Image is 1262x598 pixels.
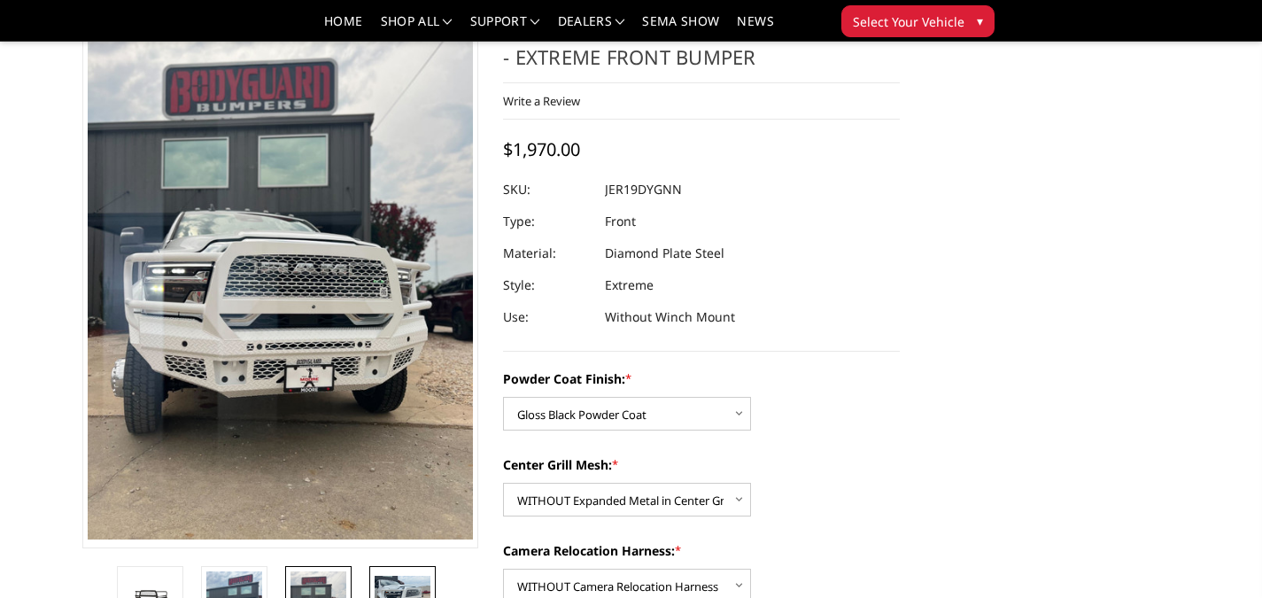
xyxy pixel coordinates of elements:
a: Write a Review [503,93,580,109]
button: Select Your Vehicle [841,5,995,37]
a: Support [470,15,540,41]
img: 2019-2026 Ram 4500-5500 - FT Series - Extreme Front Bumper [88,26,474,540]
a: Dealers [558,15,625,41]
dd: JER19DYGNN [605,174,682,206]
a: News [737,15,773,41]
label: Center Grill Mesh: [503,455,900,474]
dt: Type: [503,206,592,237]
label: Camera Relocation Harness: [503,541,900,560]
dd: Diamond Plate Steel [605,237,724,269]
a: 2019-2026 Ram 4500-5500 - FT Series - Extreme Front Bumper [82,17,479,548]
dt: SKU: [503,174,592,206]
a: shop all [381,15,453,41]
dt: Material: [503,237,592,269]
a: SEMA Show [642,15,719,41]
span: Select Your Vehicle [853,12,964,31]
span: $1,970.00 [503,137,580,161]
dt: Use: [503,301,592,333]
span: ▾ [977,12,983,30]
dd: Without Winch Mount [605,301,735,333]
label: Powder Coat Finish: [503,369,900,388]
h1: [DATE]-[DATE] Ram 4500-5500 - FT Series - Extreme Front Bumper [503,17,900,83]
dd: Front [605,206,636,237]
dt: Style: [503,269,592,301]
dd: Extreme [605,269,654,301]
a: Home [324,15,362,41]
